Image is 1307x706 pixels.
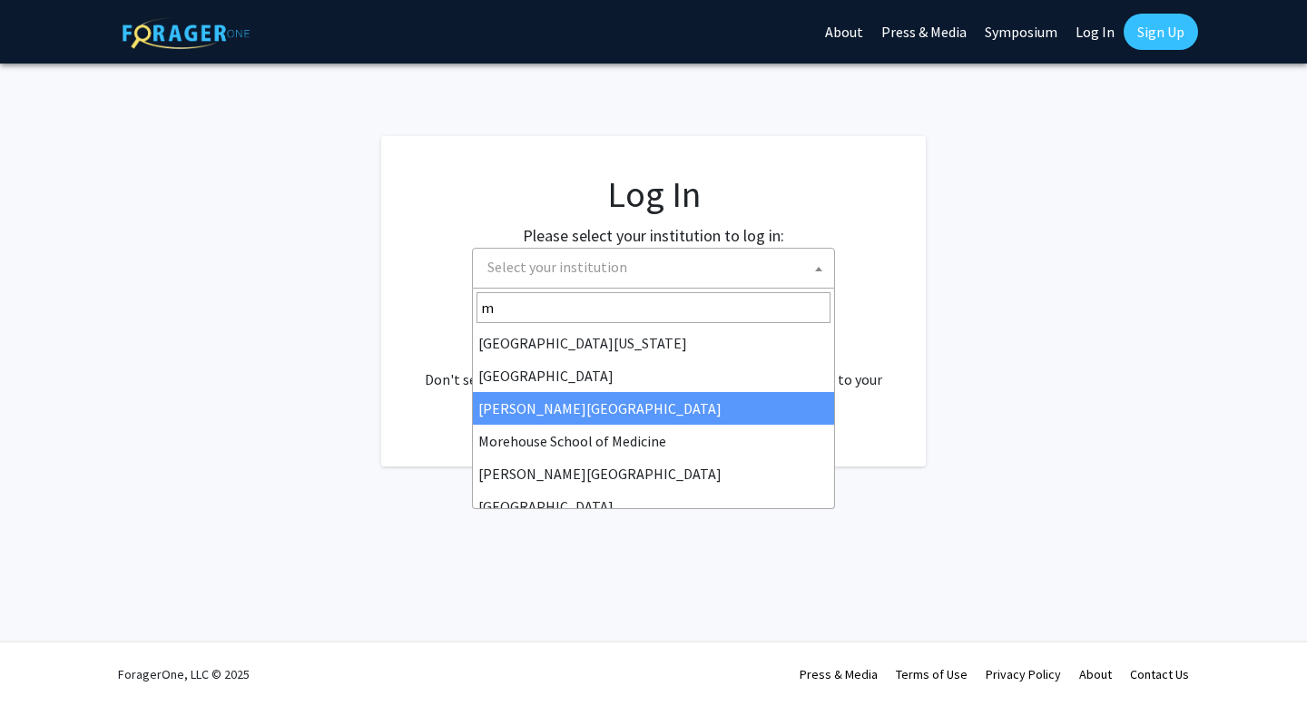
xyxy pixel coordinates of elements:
li: [GEOGRAPHIC_DATA] [473,359,834,392]
a: Press & Media [800,666,878,682]
span: Select your institution [472,248,835,289]
span: Select your institution [487,258,627,276]
a: Terms of Use [896,666,968,682]
a: Sign Up [1124,14,1198,50]
a: Privacy Policy [986,666,1061,682]
img: ForagerOne Logo [123,17,250,49]
a: About [1079,666,1112,682]
div: ForagerOne, LLC © 2025 [118,642,250,706]
div: No account? . Don't see your institution? about bringing ForagerOne to your institution. [418,325,889,412]
li: [PERSON_NAME][GEOGRAPHIC_DATA] [473,392,834,425]
input: Search [477,292,830,323]
a: Contact Us [1130,666,1189,682]
li: Morehouse School of Medicine [473,425,834,457]
iframe: Chat [14,624,77,692]
span: Select your institution [480,249,834,286]
li: [GEOGRAPHIC_DATA][US_STATE] [473,327,834,359]
h1: Log In [418,172,889,216]
li: [PERSON_NAME][GEOGRAPHIC_DATA] [473,457,834,490]
li: [GEOGRAPHIC_DATA] [473,490,834,523]
label: Please select your institution to log in: [523,223,784,248]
